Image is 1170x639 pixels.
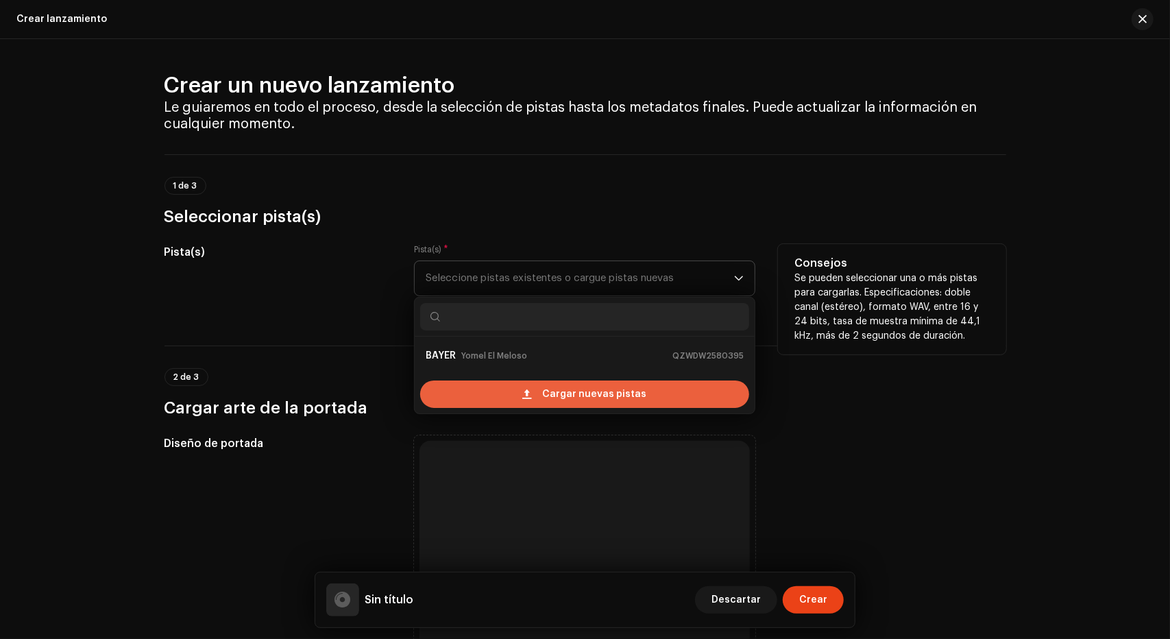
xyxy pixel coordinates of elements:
button: Descartar [695,586,777,614]
small: Yomel El Meloso [461,349,527,363]
h3: Cargar arte de la portada [164,397,1006,419]
label: Pista(s) [414,244,448,255]
li: BAYER [420,342,749,370]
h5: Pista(s) [164,244,393,261]
span: Crear [799,586,827,614]
button: Crear [783,586,844,614]
h5: Diseño de portada [164,435,393,452]
span: Seleccione pistas existentes o cargue pistas nuevas [426,261,734,296]
strong: BAYER [426,345,456,367]
ul: Option List [415,337,755,375]
h5: Sin título [365,592,413,608]
h3: Seleccionar pista(s) [164,206,1006,228]
h5: Consejos [794,255,990,272]
span: Descartar [711,586,761,614]
h4: Le guiaremos en todo el proceso, desde la selección de pistas hasta los metadatos finales. Puede ... [164,99,1006,132]
p: Se pueden seleccionar una o más pistas para cargarlas. Especificaciones: doble canal (estéreo), f... [794,272,990,343]
div: dropdown trigger [734,261,744,296]
small: QZWDW2580395 [672,349,744,363]
span: Cargar nuevas pistas [543,381,647,408]
h2: Crear un nuevo lanzamiento [164,72,1006,99]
